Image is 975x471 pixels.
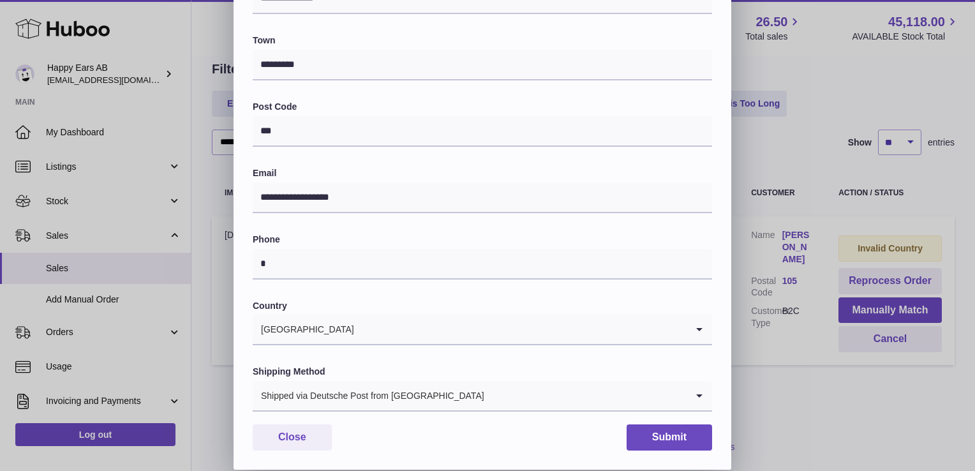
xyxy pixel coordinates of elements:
label: Town [253,34,712,47]
label: Post Code [253,101,712,113]
label: Country [253,300,712,312]
label: Email [253,167,712,179]
button: Close [253,424,332,451]
div: Search for option [253,381,712,412]
label: Shipping Method [253,366,712,378]
button: Submit [627,424,712,451]
label: Phone [253,234,712,246]
div: Search for option [253,315,712,345]
span: Shipped via Deutsche Post from [GEOGRAPHIC_DATA] [253,381,485,410]
input: Search for option [485,381,687,410]
input: Search for option [355,315,687,344]
span: [GEOGRAPHIC_DATA] [253,315,355,344]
